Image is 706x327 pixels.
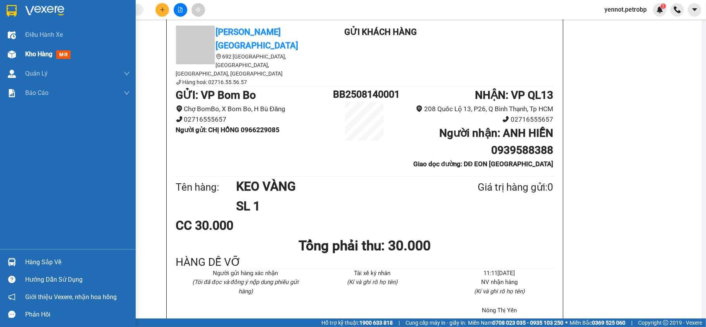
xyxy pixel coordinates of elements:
[176,256,554,268] div: HÀNG DỄ VỠ
[8,311,16,318] span: message
[359,320,393,326] strong: 1900 633 818
[25,50,52,58] span: Kho hàng
[160,7,165,12] span: plus
[440,179,553,195] div: Giá trị hàng gửi: 0
[8,89,16,97] img: solution-icon
[663,320,668,325] span: copyright
[445,269,553,278] li: 11:11[DATE]
[74,7,93,15] span: Nhận:
[7,7,69,16] div: VP Bom Bo
[178,7,183,12] span: file-add
[216,27,299,50] b: [PERSON_NAME][GEOGRAPHIC_DATA]
[176,114,333,125] li: 02716555657
[216,54,221,59] span: environment
[344,27,417,37] b: Gửi khách hàng
[662,3,665,9] span: 1
[25,256,130,268] div: Hàng sắp về
[406,318,466,327] span: Cung cấp máy in - giấy in:
[631,318,632,327] span: |
[8,31,16,39] img: warehouse-icon
[396,104,554,114] li: 208 Quốc Lộ 13, P26, Q Bình Thạnh, Tp HCM
[192,3,205,17] button: aim
[502,116,509,122] span: phone
[176,52,316,78] li: 692 [GEOGRAPHIC_DATA], [GEOGRAPHIC_DATA], [GEOGRAPHIC_DATA], [GEOGRAPHIC_DATA]
[74,40,85,48] span: DĐ:
[688,3,701,17] button: caret-down
[318,269,426,278] li: Tài xế ký nhân
[25,292,117,302] span: Giới thiệu Vexere, nhận hoa hồng
[474,288,525,295] i: (Kí và ghi rõ họ tên)
[661,3,666,9] sup: 1
[399,318,400,327] span: |
[8,50,16,59] img: warehouse-icon
[176,104,333,114] li: Chợ BomBo, X Bom Bo, H Bù Đăng
[565,321,568,324] span: ⚪️
[347,279,397,286] i: (Kí và ghi rõ họ tên)
[236,196,440,216] h1: SL 1
[192,279,299,295] i: (Tôi đã đọc và đồng ý nộp dung phiếu gửi hàng)
[56,50,71,59] span: mới
[598,5,653,14] span: yennot.petrobp
[25,69,48,78] span: Quản Lý
[333,87,396,102] h1: BB2508140001
[174,3,187,17] button: file-add
[570,318,625,327] span: Miền Bắc
[8,293,16,301] span: notification
[74,36,127,77] span: DĐ EON BÌNH DƯƠNG
[445,278,553,287] li: NV nhận hàng
[176,105,183,112] span: environment
[396,114,554,125] li: 02716555657
[321,318,393,327] span: Hỗ trợ kỹ thuật:
[413,160,554,168] b: Giao dọc đường: DĐ EON [GEOGRAPHIC_DATA]
[439,127,553,157] b: Người nhận : ANH HIỀN 0939588388
[176,89,256,102] b: GỬI : VP Bom Bo
[176,116,183,122] span: phone
[8,258,16,266] img: warehouse-icon
[8,70,16,78] img: warehouse-icon
[25,309,130,320] div: Phản hồi
[74,7,136,16] div: VP QL13
[445,306,553,315] li: Nông Thị Yến
[74,16,136,25] div: [PERSON_NAME]
[176,78,316,86] li: Hàng hoá: 02716.55.56.57
[7,5,17,17] img: logo-vxr
[195,7,201,12] span: aim
[674,6,681,13] img: phone-icon
[492,320,563,326] strong: 0708 023 035 - 0935 103 250
[8,276,16,283] span: question-circle
[236,177,440,196] h1: KEO VÀNG
[176,126,280,134] b: Người gửi : CHỊ HỒNG 0966229085
[7,7,19,15] span: Gửi:
[176,179,236,195] div: Tên hàng:
[192,269,300,278] li: Người gửi hàng xác nhận
[468,318,563,327] span: Miền Nam
[475,89,553,102] b: NHẬN : VP QL13
[124,90,130,96] span: down
[592,320,625,326] strong: 0369 525 060
[416,105,423,112] span: environment
[25,88,48,98] span: Báo cáo
[176,79,181,85] span: phone
[7,16,69,34] div: CHỊ [PERSON_NAME]
[124,71,130,77] span: down
[155,3,169,17] button: plus
[25,30,63,40] span: Điều hành xe
[691,6,698,13] span: caret-down
[176,235,554,256] h1: Tổng phải thu: 30.000
[25,274,130,286] div: Hướng dẫn sử dụng
[176,216,300,235] div: CC 30.000
[656,6,663,13] img: icon-new-feature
